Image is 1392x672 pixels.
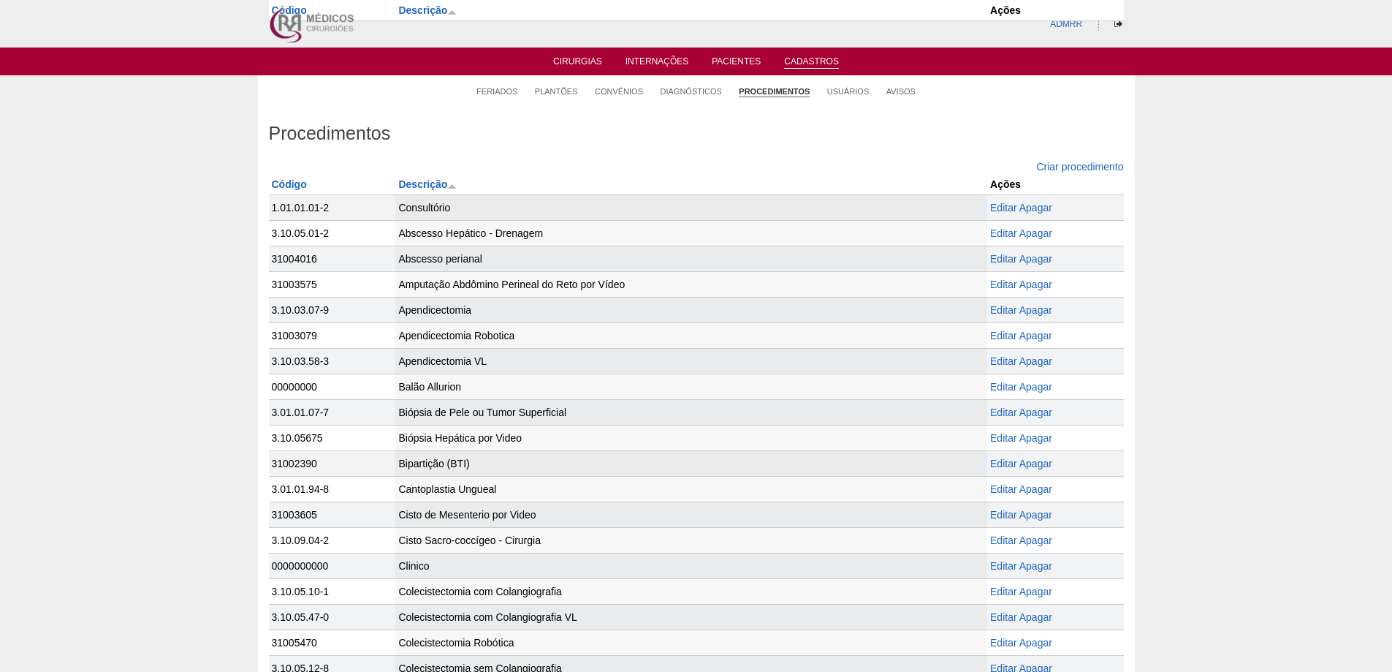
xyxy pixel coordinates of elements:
a: Feriados [476,86,517,97]
a: Apagar [1019,637,1052,649]
a: Usuários [827,86,869,97]
td: Colecistectomia Robótica [395,630,987,655]
a: Editar [990,381,1017,393]
a: Apagar [1019,611,1052,623]
td: 3.10.03.07-9 [269,297,396,322]
th: Ações [987,174,1123,195]
td: 31003079 [269,322,396,348]
a: Apagar [1019,586,1052,597]
td: 31004016 [269,246,396,271]
a: ADMRR [1050,19,1082,29]
td: 3.10.03.58-3 [269,348,396,374]
a: Editar [990,227,1017,239]
td: 3.01.01.94-8 [269,476,396,502]
a: Cadastros [784,56,839,69]
a: Procedimentos [739,86,810,97]
td: 3.10.05.47-0 [269,604,396,630]
h1: Procedimentos [269,124,1124,143]
a: Cirurgias [553,56,602,71]
td: 31005470 [269,630,396,655]
td: 3.01.01.07-7 [269,399,396,425]
a: Editar [990,611,1017,623]
td: Amputação Abdômino Perineal do Reto por Vídeo [395,271,987,297]
td: 31002390 [269,450,396,476]
a: Diagnósticos [660,86,721,97]
a: Editar [990,432,1017,444]
td: 00000000 [269,374,396,399]
td: 3.10.05.10-1 [269,578,396,604]
a: Editar [990,483,1017,495]
td: Cisto Sacro-coccígeo - Cirurgia [395,527,987,553]
td: Clinico [395,553,987,578]
a: Editar [990,560,1017,572]
td: Biópsia de Pele ou Tumor Superficial [395,399,987,425]
a: Código [272,178,307,190]
td: Colecistectomia com Colangiografia VL [395,604,987,630]
a: Apagar [1019,560,1052,572]
a: Criar procedimento [1036,161,1123,173]
a: Editar [990,202,1017,214]
a: Apagar [1019,458,1052,469]
img: ordem decrescente [447,181,457,190]
td: Abscesso perianal [395,246,987,271]
td: 3.10.09.04-2 [269,527,396,553]
td: 0000000000 [269,553,396,578]
td: Apendicectomia Robotica [395,322,987,348]
td: Balão Allurion [395,374,987,399]
a: Apagar [1019,330,1052,341]
a: Editar [990,304,1017,316]
a: Editar [990,458,1017,469]
a: Apagar [1019,432,1052,444]
a: Editar [990,355,1017,367]
i: Sair [1114,20,1122,29]
td: Biópsia Hepática por Video [395,425,987,450]
td: Apendicectomia VL [395,348,987,374]
td: 31003605 [269,502,396,527]
td: Apendicectomia [395,297,987,322]
td: 3.10.05675 [269,425,396,450]
a: Apagar [1019,535,1052,546]
td: Consultório [395,195,987,220]
a: Internações [625,56,689,71]
a: Apagar [1019,202,1052,214]
a: Apagar [1019,279,1052,290]
td: 3.10.05.01-2 [269,220,396,246]
a: Plantões [535,86,578,97]
a: Editar [990,279,1017,290]
a: Apagar [1019,304,1052,316]
a: Editar [990,586,1017,597]
a: Editar [990,407,1017,418]
td: Abscesso Hepático - Drenagem [395,220,987,246]
a: Editar [990,637,1017,649]
td: Cantoplastia Ungueal [395,476,987,502]
a: Apagar [1019,509,1052,521]
a: Apagar [1019,483,1052,495]
td: Bipartição (BTI) [395,450,987,476]
td: Colecistectomia com Colangiografia [395,578,987,604]
td: 31003575 [269,271,396,297]
a: Editar [990,330,1017,341]
a: Convênios [595,86,643,97]
a: Editar [990,509,1017,521]
td: 1.01.01.01-2 [269,195,396,220]
a: Editar [990,253,1017,265]
a: Apagar [1019,227,1052,239]
a: Apagar [1019,355,1052,367]
td: Cisto de Mesenterio por Video [395,502,987,527]
a: Apagar [1019,407,1052,418]
a: Pacientes [712,56,761,71]
a: Editar [990,535,1017,546]
a: Descrição [398,178,457,190]
a: Avisos [886,86,916,97]
a: Apagar [1019,253,1052,265]
a: Apagar [1019,381,1052,393]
